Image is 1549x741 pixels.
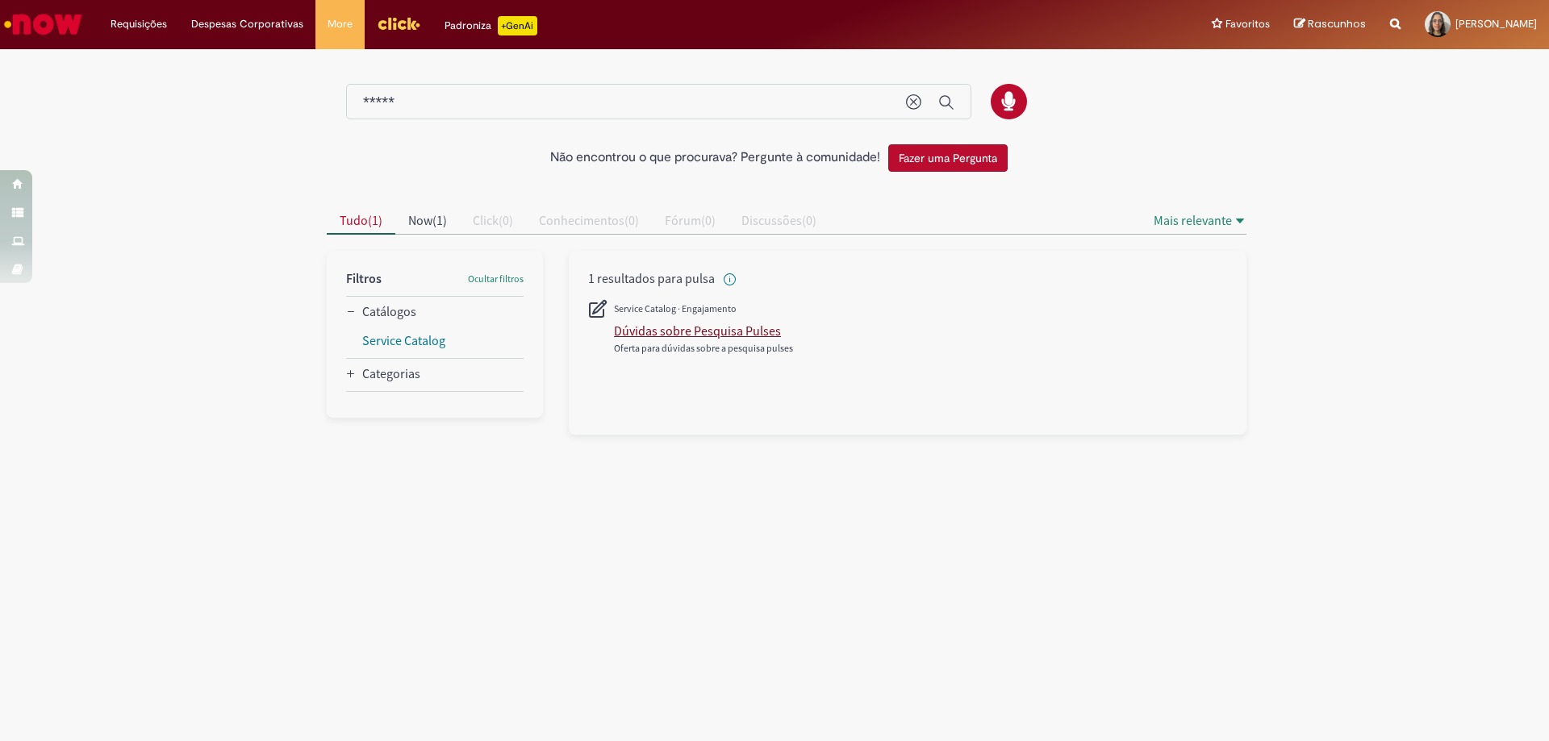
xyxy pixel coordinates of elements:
[2,8,85,40] img: ServiceNow
[1308,16,1366,31] span: Rascunhos
[377,11,420,35] img: click_logo_yellow_360x200.png
[111,16,167,32] span: Requisições
[550,151,880,165] h2: Não encontrou o que procurava? Pergunte à comunidade!
[1225,16,1270,32] span: Favoritos
[328,16,353,32] span: More
[445,16,537,35] div: Padroniza
[191,16,303,32] span: Despesas Corporativas
[888,144,1008,172] button: Fazer uma Pergunta
[1455,17,1537,31] span: [PERSON_NAME]
[498,16,537,35] p: +GenAi
[1294,17,1366,32] a: Rascunhos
